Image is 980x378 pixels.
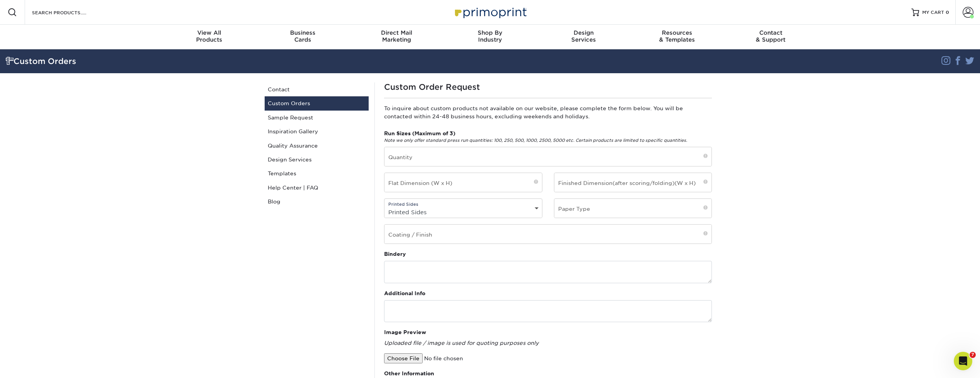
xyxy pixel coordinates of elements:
strong: Additional Info [384,290,425,296]
span: Direct Mail [350,29,443,36]
a: Templates [265,166,369,180]
div: Industry [443,29,537,43]
h1: Custom Order Request [384,82,712,92]
a: View AllProducts [163,25,256,49]
em: Note we only offer standard press run quantities: 100, 250, 500, 1000, 2500, 5000 etc. Certain pr... [384,138,687,143]
p: To inquire about custom products not available on our website, please complete the form below. Yo... [384,104,712,120]
span: Shop By [443,29,537,36]
a: Quality Assurance [265,139,369,153]
div: Cards [256,29,350,43]
a: Direct MailMarketing [350,25,443,49]
a: Contact [265,82,369,96]
a: Blog [265,195,369,208]
img: Primoprint [451,4,529,20]
a: Inspiration Gallery [265,124,369,138]
input: SEARCH PRODUCTS..... [31,8,106,17]
span: Design [537,29,630,36]
div: Marketing [350,29,443,43]
a: Help Center | FAQ [265,181,369,195]
a: Resources& Templates [630,25,724,49]
a: Contact& Support [724,25,817,49]
span: Resources [630,29,724,36]
a: BusinessCards [256,25,350,49]
iframe: Intercom live chat [954,352,972,370]
span: View All [163,29,256,36]
span: 7 [970,352,976,358]
a: Shop ByIndustry [443,25,537,49]
a: Custom Orders [265,96,369,110]
span: Business [256,29,350,36]
strong: Run Sizes (Maximum of 3) [384,130,455,136]
div: & Templates [630,29,724,43]
div: & Support [724,29,817,43]
span: Contact [724,29,817,36]
a: Sample Request [265,111,369,124]
a: Design Services [265,153,369,166]
strong: Image Preview [384,329,426,335]
div: Products [163,29,256,43]
strong: Bindery [384,251,406,257]
strong: Other Information [384,370,434,376]
em: Uploaded file / image is used for quoting purposes only [384,340,539,346]
a: DesignServices [537,25,630,49]
span: MY CART [922,9,944,16]
span: 0 [946,10,949,15]
div: Services [537,29,630,43]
